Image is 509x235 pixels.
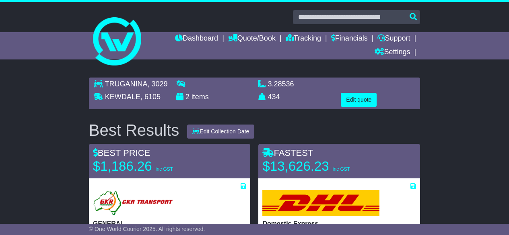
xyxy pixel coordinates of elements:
[341,93,377,107] button: Edit quote
[93,190,175,216] img: GKR: GENERAL
[156,166,173,172] span: inc GST
[185,93,190,101] span: 2
[89,226,205,232] span: © One World Courier 2025. All rights reserved.
[262,220,416,227] p: Domestic Express
[93,148,150,158] span: BEST PRICE
[331,32,368,46] a: Financials
[268,80,294,88] span: 3.28536
[262,158,363,174] p: $13,626.23
[175,32,218,46] a: Dashboard
[140,93,161,101] span: , 6105
[93,158,194,174] p: $1,186.26
[262,190,379,216] img: DHL: Domestic Express
[377,32,410,46] a: Support
[228,32,276,46] a: Quote/Book
[268,93,280,101] span: 434
[187,125,254,139] button: Edit Collection Date
[286,32,321,46] a: Tracking
[262,148,313,158] span: FASTEST
[192,93,209,101] span: items
[105,80,148,88] span: TRUGANINA
[93,220,247,227] p: GENERAL
[333,166,350,172] span: inc GST
[375,46,410,59] a: Settings
[85,121,183,139] div: Best Results
[105,93,140,101] span: KEWDALE
[148,80,168,88] span: , 3029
